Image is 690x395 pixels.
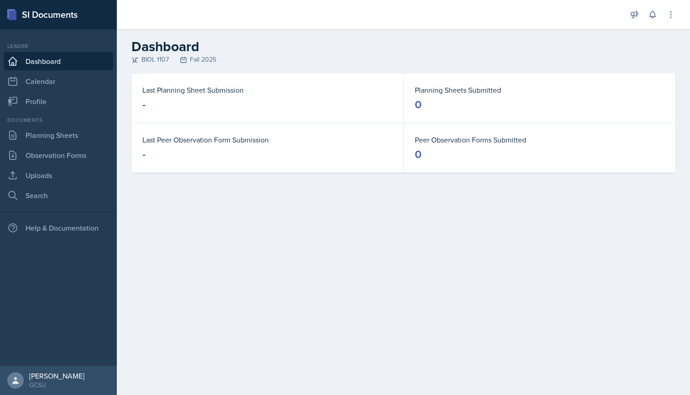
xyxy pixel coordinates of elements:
[4,166,113,184] a: Uploads
[4,126,113,144] a: Planning Sheets
[4,92,113,111] a: Profile
[142,97,146,112] div: -
[29,380,84,390] div: GCSU
[4,52,113,70] a: Dashboard
[142,84,392,95] dt: Last Planning Sheet Submission
[131,38,675,55] h2: Dashboard
[4,42,113,50] div: Leader
[4,146,113,164] a: Observation Forms
[4,116,113,124] div: Documents
[142,147,146,162] div: -
[415,134,664,145] dt: Peer Observation Forms Submitted
[415,84,664,95] dt: Planning Sheets Submitted
[4,72,113,90] a: Calendar
[142,134,392,145] dt: Last Peer Observation Form Submission
[415,147,422,162] div: 0
[4,186,113,205] a: Search
[29,371,84,380] div: [PERSON_NAME]
[415,97,422,112] div: 0
[4,219,113,237] div: Help & Documentation
[131,55,675,64] div: BIOL 1107 Fall 2025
